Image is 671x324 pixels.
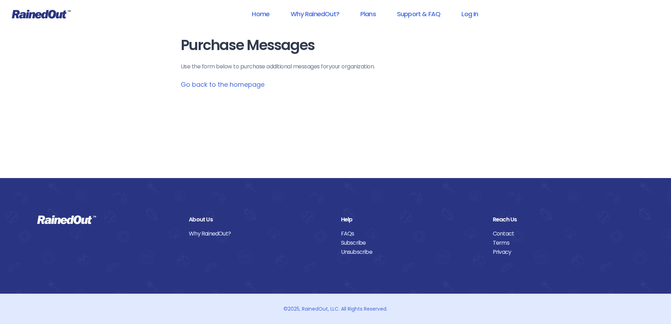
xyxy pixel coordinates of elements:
[493,215,634,224] div: Reach Us
[388,6,449,22] a: Support & FAQ
[181,80,265,89] a: Go back to the homepage
[341,229,482,238] a: FAQs
[351,6,385,22] a: Plans
[341,215,482,224] div: Help
[189,215,330,224] div: About Us
[452,6,487,22] a: Log In
[189,229,330,238] a: Why RainedOut?
[243,6,279,22] a: Home
[341,247,482,257] a: Unsubscribe
[493,247,634,257] a: Privacy
[493,229,634,238] a: Contact
[493,238,634,247] a: Terms
[281,6,348,22] a: Why RainedOut?
[181,37,491,53] h1: Purchase Messages
[181,62,491,71] p: Use the form below to purchase additional messages for your organization .
[341,238,482,247] a: Subscribe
